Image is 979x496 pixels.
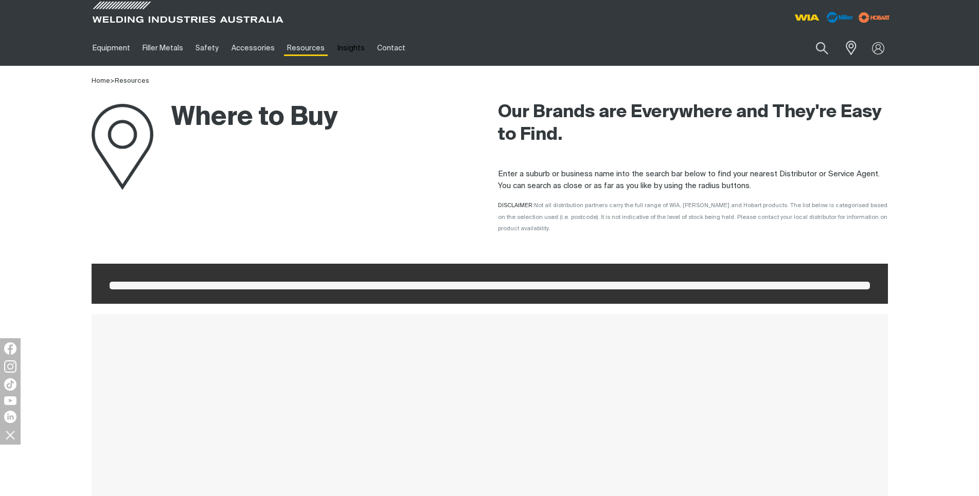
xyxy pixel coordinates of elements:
[371,30,412,66] a: Contact
[791,36,839,60] input: Product name or item number...
[115,78,149,84] a: Resources
[86,30,136,66] a: Equipment
[189,30,225,66] a: Safety
[110,78,115,84] span: >
[4,342,16,355] img: Facebook
[4,411,16,423] img: LinkedIn
[498,203,887,231] span: Not all distribution partners carry the full range of WIA, [PERSON_NAME] and Hobart products. The...
[498,169,888,192] p: Enter a suburb or business name into the search bar below to find your nearest Distributor or Ser...
[136,30,189,66] a: Filler Metals
[86,30,691,66] nav: Main
[4,396,16,405] img: YouTube
[92,78,110,84] a: Home
[805,36,840,60] button: Search products
[2,426,19,444] img: hide socials
[498,101,888,146] h2: Our Brands are Everywhere and They're Easy to Find.
[498,203,887,231] span: DISCLAIMER:
[225,30,281,66] a: Accessories
[331,30,370,66] a: Insights
[4,360,16,373] img: Instagram
[281,30,331,66] a: Resources
[92,101,338,135] h1: Where to Buy
[4,378,16,391] img: TikTok
[856,10,893,25] img: miller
